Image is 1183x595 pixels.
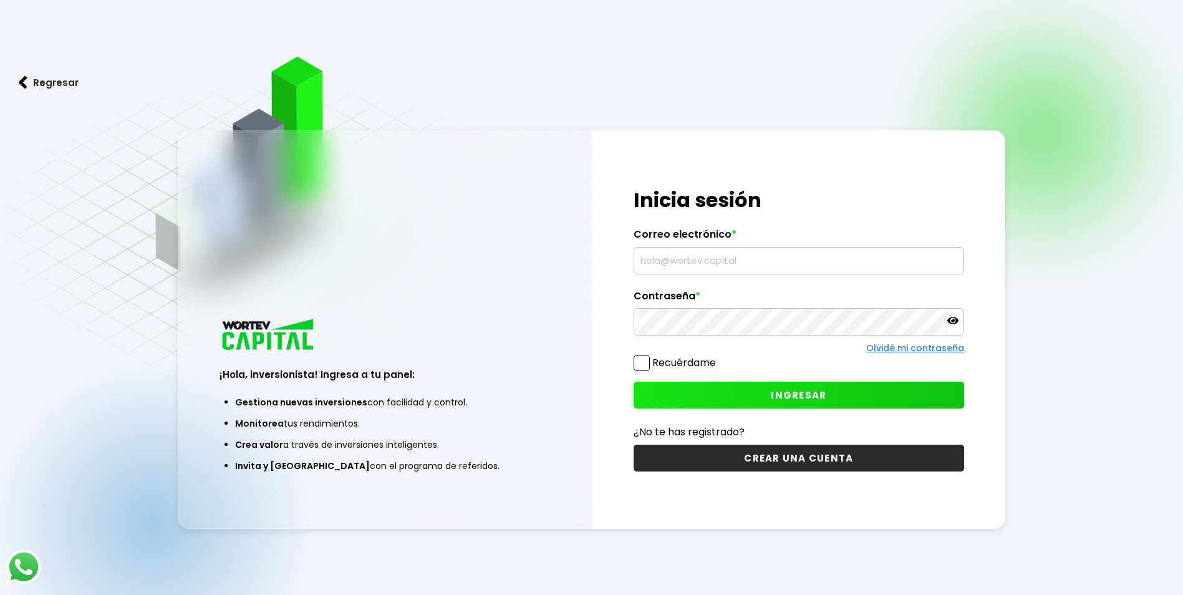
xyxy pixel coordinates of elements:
[634,228,964,247] label: Correo electrónico
[235,460,370,472] span: Invita y [GEOGRAPHIC_DATA]
[235,392,534,413] li: con facilidad y control.
[19,76,27,89] img: flecha izquierda
[235,396,367,409] span: Gestiona nuevas inversiones
[235,434,534,455] li: a través de inversiones inteligentes.
[235,438,283,451] span: Crea valor
[634,382,964,409] button: INGRESAR
[634,424,964,472] a: ¿No te has registrado?CREAR UNA CUENTA
[634,424,964,440] p: ¿No te has registrado?
[235,413,534,434] li: tus rendimientos.
[771,389,826,402] span: INGRESAR
[634,185,964,215] h1: Inicia sesión
[6,549,41,584] img: logos_whatsapp-icon.242b2217.svg
[634,290,964,309] label: Contraseña
[220,367,550,382] h3: ¡Hola, inversionista! Ingresa a tu panel:
[866,342,964,354] a: Olvidé mi contraseña
[235,417,284,430] span: Monitorea
[235,455,534,476] li: con el programa de referidos.
[652,356,716,370] label: Recuérdame
[220,317,318,354] img: logo_wortev_capital
[634,445,964,472] button: CREAR UNA CUENTA
[639,248,958,274] input: hola@wortev.capital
